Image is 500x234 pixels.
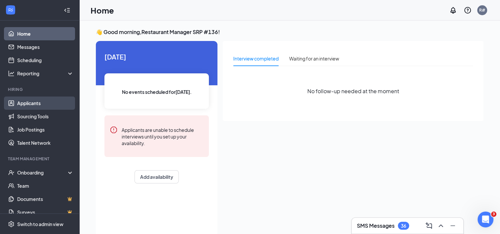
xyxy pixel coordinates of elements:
div: 36 [401,223,406,229]
a: Team [17,179,74,192]
div: Interview completed [233,55,279,62]
svg: Error [110,126,118,134]
div: Hiring [8,87,72,92]
svg: Analysis [8,70,15,77]
h1: Home [91,5,114,16]
a: SurveysCrown [17,206,74,219]
a: DocumentsCrown [17,192,74,206]
a: Messages [17,40,74,54]
a: Talent Network [17,136,74,149]
svg: WorkstreamLogo [7,7,14,13]
a: Job Postings [17,123,74,136]
button: Minimize [447,220,458,231]
a: Sourcing Tools [17,110,74,123]
iframe: Intercom live chat [478,212,493,227]
button: Add availability [135,170,179,183]
div: Switch to admin view [17,221,63,227]
svg: UserCheck [8,169,15,176]
a: Scheduling [17,54,74,67]
button: ChevronUp [436,220,446,231]
svg: Minimize [449,222,457,230]
a: Applicants [17,97,74,110]
svg: Notifications [449,6,457,14]
div: Applicants are unable to schedule interviews until you set up your availability. [122,126,204,146]
div: R# [479,7,485,13]
svg: Collapse [64,7,70,14]
div: Waiting for an interview [289,55,339,62]
div: Reporting [17,70,74,77]
button: ComposeMessage [424,220,434,231]
svg: Settings [8,221,15,227]
svg: QuestionInfo [464,6,472,14]
svg: ChevronUp [437,222,445,230]
h3: 👋 Good morning, Restaurant Manager SRP #136 ! [96,28,483,36]
a: Home [17,27,74,40]
svg: ComposeMessage [425,222,433,230]
span: [DATE] [104,52,209,62]
div: Onboarding [17,169,68,176]
span: No events scheduled for [DATE] . [122,88,192,96]
span: No follow-up needed at the moment [307,87,399,95]
div: Team Management [8,156,72,162]
span: 3 [491,212,496,217]
h3: SMS Messages [357,222,395,229]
